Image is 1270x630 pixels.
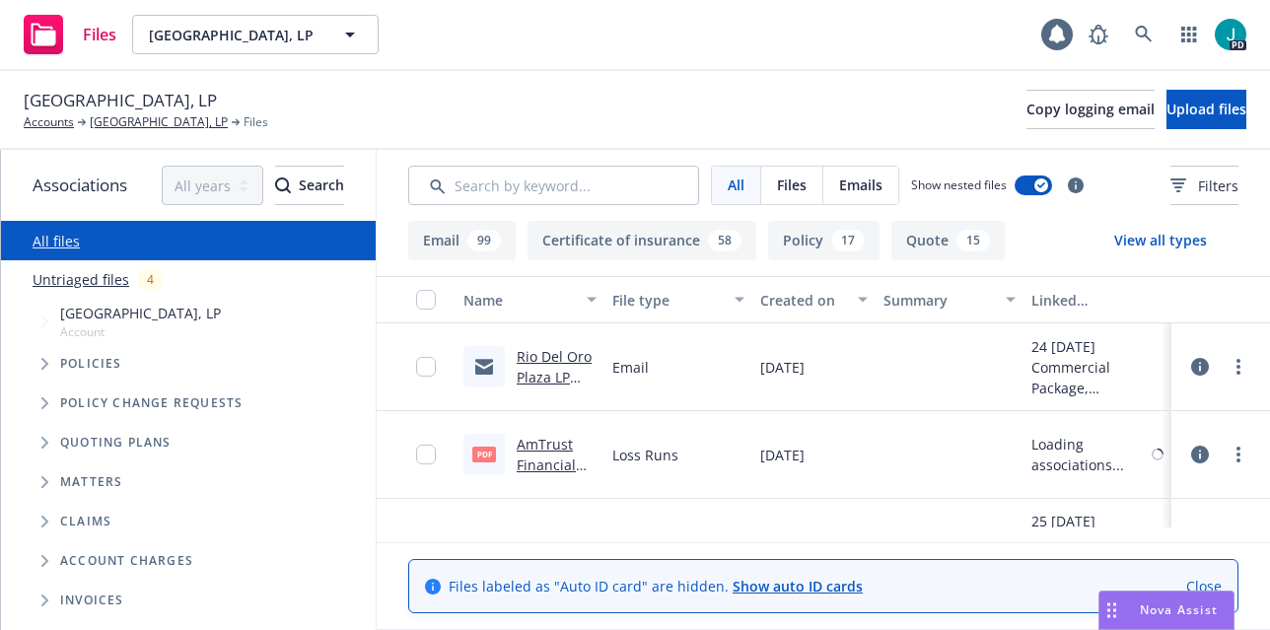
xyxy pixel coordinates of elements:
[408,221,516,260] button: Email
[612,357,649,378] span: Email
[1227,355,1250,379] a: more
[416,290,436,310] input: Select all
[33,232,80,250] a: All files
[708,230,741,251] div: 58
[24,88,217,113] span: [GEOGRAPHIC_DATA], LP
[760,445,805,465] span: [DATE]
[1083,221,1238,260] button: View all types
[60,303,221,323] span: [GEOGRAPHIC_DATA], LP
[1198,175,1238,196] span: Filters
[24,113,74,131] a: Accounts
[60,476,122,488] span: Matters
[777,175,807,195] span: Files
[1031,511,1164,573] div: 25 [DATE] Commercial Package, Commercial Umbrella Renewal
[472,447,496,461] span: pdf
[1186,576,1222,596] a: Close
[456,276,604,323] button: Name
[1166,90,1246,129] button: Upload files
[1215,19,1246,50] img: photo
[449,576,863,596] span: Files labeled as "Auto ID card" are hidden.
[1079,15,1118,54] a: Report a Bug
[275,177,291,193] svg: Search
[137,268,164,291] div: 4
[463,290,575,311] div: Name
[1170,175,1238,196] span: Filters
[1023,276,1171,323] button: Linked associations
[244,113,268,131] span: Files
[60,516,111,527] span: Claims
[768,221,880,260] button: Policy
[1124,15,1164,54] a: Search
[612,290,723,311] div: File type
[1140,601,1218,618] span: Nova Assist
[528,221,756,260] button: Certificate of insurance
[1031,336,1164,398] div: 24 [DATE] Commercial Package, Commercial Umbrella Renewal
[891,221,1005,260] button: Quote
[467,230,501,251] div: 99
[1166,100,1246,118] span: Upload files
[1026,100,1155,118] span: Copy logging email
[60,397,243,409] span: Policy change requests
[876,276,1023,323] button: Summary
[752,276,876,323] button: Created on
[408,166,699,205] input: Search by keyword...
[1,299,376,620] div: Tree Example
[1227,443,1250,466] a: more
[883,290,994,311] div: Summary
[956,230,990,251] div: 15
[90,113,228,131] a: [GEOGRAPHIC_DATA], LP
[728,175,744,195] span: All
[275,167,344,204] div: Search
[760,290,846,311] div: Created on
[839,175,882,195] span: Emails
[60,595,124,606] span: Invoices
[16,7,124,62] a: Files
[132,15,379,54] button: [GEOGRAPHIC_DATA], LP
[83,27,116,42] span: Files
[760,357,805,378] span: [DATE]
[1098,591,1235,630] button: Nova Assist
[416,357,436,377] input: Toggle Row Selected
[831,230,865,251] div: 17
[1169,15,1209,54] a: Switch app
[733,577,863,595] a: Show auto ID cards
[60,555,193,567] span: Account charges
[416,445,436,464] input: Toggle Row Selected
[1026,90,1155,129] button: Copy logging email
[1099,592,1124,629] div: Drag to move
[612,445,678,465] span: Loss Runs
[60,323,221,340] span: Account
[1031,434,1148,475] div: Loading associations...
[33,269,129,290] a: Untriaged files
[517,347,595,511] a: Rio Del Oro Plaza LP Policy#: WPP2046425-00 - General Correspondence
[60,358,122,370] span: Policies
[60,437,172,449] span: Quoting plans
[275,166,344,205] button: SearchSearch
[1170,166,1238,205] button: Filters
[33,173,127,198] span: Associations
[604,276,752,323] button: File type
[149,25,319,45] span: [GEOGRAPHIC_DATA], LP
[517,435,597,619] a: AmTrust Financial Services, Inc PKG UMB [DATE] - [DATE] Loss Runs - Valued [DATE].pdf
[911,176,1007,193] span: Show nested files
[1031,290,1164,311] div: Linked associations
